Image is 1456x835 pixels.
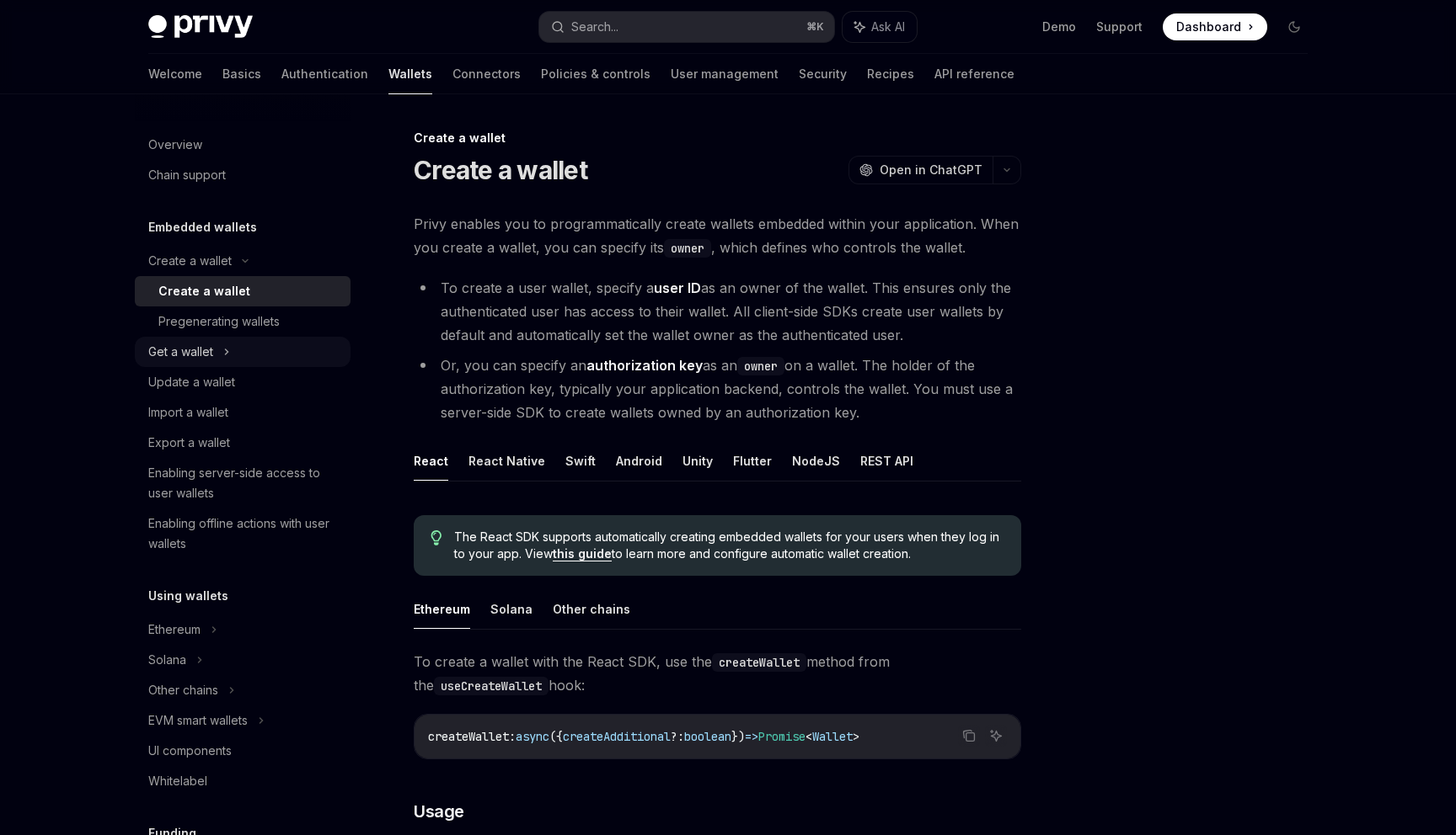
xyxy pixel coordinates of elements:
[848,156,993,184] button: Open in ChatGPT
[158,281,250,301] div: Create a wallet
[135,306,351,337] a: Pregenerating wallets
[414,276,1021,347] li: To create a user wallet, specify a as an owner of the wallet. This ensures only the authenticated...
[853,729,859,744] span: >
[414,800,464,823] span: Usage
[148,771,207,791] div: Whitelabel
[1176,19,1241,35] span: Dashboard
[812,729,853,744] span: Wallet
[148,710,248,731] div: EVM smart wallets
[799,54,847,94] a: Security
[148,372,235,392] div: Update a wallet
[664,239,711,258] code: owner
[586,357,703,374] strong: authorization key
[553,589,630,629] button: Other chains
[452,54,521,94] a: Connectors
[958,725,980,747] button: Copy the contents from the code block
[1096,19,1143,35] a: Support
[148,251,232,271] div: Create a wallet
[414,441,448,481] button: React
[135,276,351,306] a: Create a wallet
[490,589,533,629] button: Solana
[616,441,662,481] button: Android
[880,162,982,178] span: Open in ChatGPT
[871,19,905,35] span: Ask AI
[148,620,201,640] div: Ethereum
[135,397,351,428] a: Import a wallet
[843,12,917,42] button: Ask AI
[135,160,351,190] a: Chain support
[737,357,784,375] code: owner
[135,508,351,559] a: Enabling offline actions with user wallets
[135,130,351,160] a: Overview
[222,54,261,94] a: Basics
[684,729,731,744] span: boolean
[1163,13,1267,40] a: Dashboard
[148,402,228,423] div: Import a wallet
[985,725,1007,747] button: Ask AI
[414,155,587,185] h1: Create a wallet
[135,428,351,458] a: Export a wallet
[1042,19,1076,35] a: Demo
[148,342,213,362] div: Get a wallet
[148,54,202,94] a: Welcome
[867,54,914,94] a: Recipes
[712,653,806,672] code: createWallet
[158,311,280,332] div: Pregenerating wallets
[148,433,230,453] div: Export a wallet
[806,20,824,34] span: ⌘ K
[148,463,340,503] div: Enabling server-side access to user wallets
[549,729,563,744] span: ({
[563,729,671,744] span: createAdditional
[541,54,650,94] a: Policies & controls
[758,729,806,744] span: Promise
[414,354,1021,424] li: Or, you can specify an as an on a wallet. The holder of the authorization key, typically your app...
[733,441,772,481] button: Flutter
[792,441,840,481] button: NodeJS
[509,729,516,744] span: :
[135,367,351,397] a: Update a wallet
[468,441,545,481] button: React Native
[565,441,596,481] button: Swift
[148,165,226,185] div: Chain support
[148,680,218,700] div: Other chains
[553,546,612,561] a: this guide
[148,217,257,237] h5: Embedded wallets
[1281,13,1308,40] button: Toggle dark mode
[135,736,351,766] a: UI components
[148,650,186,670] div: Solana
[682,441,713,481] button: Unity
[654,279,701,296] strong: user ID
[148,586,228,606] h5: Using wallets
[281,54,368,94] a: Authentication
[148,135,202,155] div: Overview
[571,17,618,37] div: Search...
[731,729,745,744] span: })
[148,15,253,39] img: dark logo
[414,589,470,629] button: Ethereum
[414,212,1021,259] span: Privy enables you to programmatically create wallets embedded within your application. When you c...
[434,677,549,695] code: useCreateWallet
[414,650,1021,697] span: To create a wallet with the React SDK, use the method from the hook:
[454,529,1004,562] span: The React SDK supports automatically creating embedded wallets for your users when they log in to...
[148,513,340,554] div: Enabling offline actions with user wallets
[148,741,232,761] div: UI components
[806,729,812,744] span: <
[745,729,758,744] span: =>
[516,729,549,744] span: async
[431,530,442,545] svg: Tip
[671,54,779,94] a: User management
[135,766,351,796] a: Whitelabel
[860,441,913,481] button: REST API
[388,54,432,94] a: Wallets
[539,12,834,42] button: Search...⌘K
[135,458,351,508] a: Enabling server-side access to user wallets
[934,54,1014,94] a: API reference
[414,130,1021,146] div: Create a wallet
[671,729,684,744] span: ?:
[428,729,509,744] span: createWallet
